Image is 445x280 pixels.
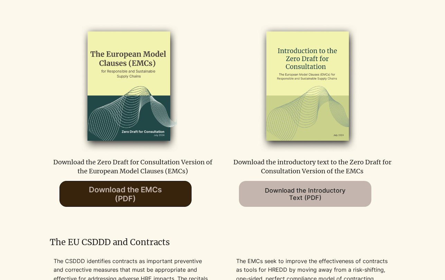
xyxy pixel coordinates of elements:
h2: The EU CSDDD and Contracts [50,236,396,248]
a: Download the EMCs (PDF) [59,181,192,207]
img: EMCs-zero-draft-2024_edited.png [56,21,200,152]
p: Download the introductory text to the Zero Draft for Consultation Version of the EMCs [230,158,395,175]
img: emcs_zero_draft_intro_2024_edited.png [236,21,380,152]
p: Download the Zero Draft for Consultation Version of the European Model Clauses (EMCs) [50,158,215,175]
span: Download the EMCs (PDF) [89,185,162,203]
a: Download the Introductory Text (PDF) [239,181,371,207]
span: Download the Introductory Text (PDF) [265,187,345,201]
